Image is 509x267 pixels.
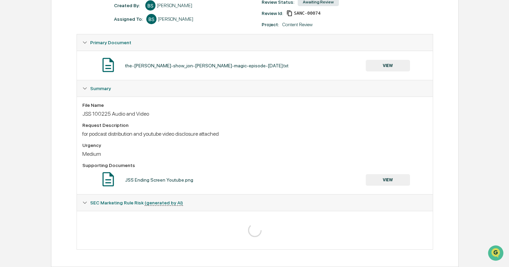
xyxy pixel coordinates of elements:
span: Data Lookup [14,99,43,105]
div: Request Description [82,122,427,128]
div: We're available if you need us! [23,59,86,64]
u: (generated by AI) [145,200,183,206]
div: Primary Document [77,51,432,80]
span: Preclearance [14,86,44,93]
div: [PERSON_NAME] [157,3,192,8]
div: Summary [77,97,432,194]
a: 🔎Data Lookup [4,96,46,108]
div: Primary Document [77,34,432,51]
img: 1746055101610-c473b297-6a78-478c-a979-82029cc54cd1 [7,52,19,64]
img: Document Icon [100,171,117,188]
div: Start new chat [23,52,112,59]
button: Start new chat [116,54,124,62]
div: JSS Ending Screen Youtube.png [125,177,193,183]
div: Content Review [282,22,313,27]
button: VIEW [366,60,410,71]
iframe: Open customer support [487,245,506,263]
span: SEC Marketing Rule Risk [90,200,183,205]
a: Powered byPylon [48,115,82,120]
div: for podcast distribution and youtube video disclosure attached [82,131,427,137]
div: [PERSON_NAME] [158,16,193,22]
p: How can we help? [7,14,124,25]
span: Attestations [56,86,84,93]
div: the-[PERSON_NAME]-show_jon-[PERSON_NAME]-magic-episode-[DATE].txt [125,63,289,68]
div: Medium [82,151,427,157]
div: Review Id: [262,11,283,16]
div: SEC Marketing Rule Risk (generated by AI) [77,195,432,211]
button: VIEW [366,174,410,186]
div: File Name [82,102,427,108]
div: Project: [262,22,279,27]
div: BS [145,0,155,11]
div: Supporting Documents [82,163,427,168]
span: Primary Document [90,40,131,45]
span: Pylon [68,115,82,120]
div: 🗄️ [49,86,55,92]
div: JSS 100225 Audio and Video [82,111,427,117]
div: Assigned To: [114,16,143,22]
span: a61e51a7-4b81-4b8e-86fc-74ea2974fe31 [294,11,321,16]
div: Urgency [82,143,427,148]
img: Document Icon [100,56,117,73]
div: SEC Marketing Rule Risk (generated by AI) [77,211,432,249]
div: BS [146,14,157,24]
a: 🗄️Attestations [47,83,87,95]
div: Summary [77,80,432,97]
div: 🖐️ [7,86,12,92]
span: Summary [90,86,111,91]
div: Created By: ‎ ‎ [114,3,142,8]
a: 🖐️Preclearance [4,83,47,95]
div: 🔎 [7,99,12,105]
